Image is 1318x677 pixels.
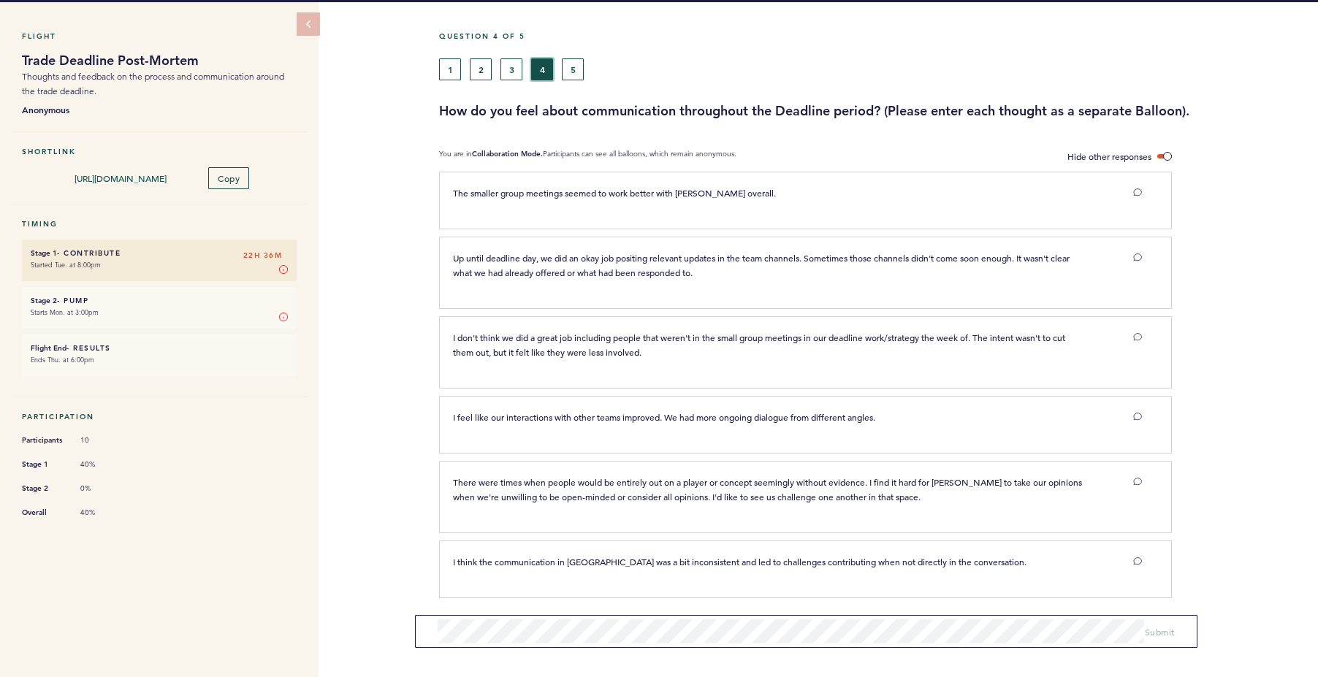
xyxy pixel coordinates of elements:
span: 0% [80,483,124,494]
h6: - Pump [31,296,288,305]
small: Stage 2 [31,296,57,305]
button: Submit [1145,624,1175,639]
small: Stage 1 [31,248,57,258]
h6: - Results [31,343,288,353]
span: I don't think we did a great job including people that weren't in the small group meetings in our... [453,332,1067,358]
h5: Question 4 of 5 [439,31,1307,41]
span: 22H 36M [243,248,283,263]
h1: Trade Deadline Post-Mortem [22,52,297,69]
span: 40% [80,459,124,470]
span: Hide other responses [1067,150,1151,162]
span: Copy [218,172,240,184]
span: Stage 2 [22,481,66,496]
span: There were times when people would be entirely out on a player or concept seemingly without evide... [453,476,1084,502]
h6: - Contribute [31,248,288,258]
span: Participants [22,433,66,448]
button: 3 [500,58,522,80]
time: Ends Thu. at 6:00pm [31,355,94,364]
span: Stage 1 [22,457,66,472]
button: 5 [562,58,584,80]
span: I feel like our interactions with other teams improved. We had more ongoing dialogue from differe... [453,411,875,423]
span: Up until deadline day, we did an okay job positing relevant updates in the team channels. Sometim... [453,252,1072,278]
h3: How do you feel about communication throughout the Deadline period? (Please enter each thought as... [439,102,1307,120]
h5: Shortlink [22,147,297,156]
button: 1 [439,58,461,80]
h5: Timing [22,219,297,229]
b: Collaboration Mode. [472,149,543,158]
span: I think the communication in [GEOGRAPHIC_DATA] was a bit inconsistent and led to challenges contr... [453,556,1026,567]
button: 2 [470,58,492,80]
button: 4 [531,58,553,80]
time: Started Tue. at 8:00pm [31,260,101,269]
b: Anonymous [22,102,297,117]
p: You are in Participants can see all balloons, which remain anonymous. [439,149,736,164]
h5: Flight [22,31,297,41]
span: Overall [22,505,66,520]
span: 10 [80,435,124,445]
span: Thoughts and feedback on the process and communication around the trade deadline. [22,71,284,96]
small: Flight End [31,343,66,353]
time: Starts Mon. at 3:00pm [31,307,99,317]
span: Submit [1145,626,1175,638]
span: 40% [80,508,124,518]
button: Copy [208,167,249,189]
h5: Participation [22,412,297,421]
span: The smaller group meetings seemed to work better with [PERSON_NAME] overall. [453,187,776,199]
